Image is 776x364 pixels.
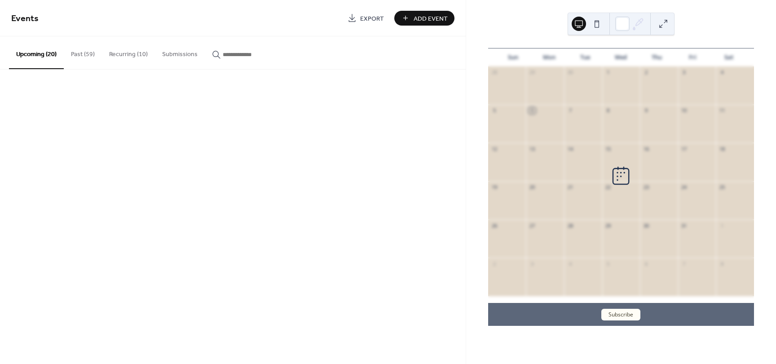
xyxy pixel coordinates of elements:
div: 10 [681,107,688,114]
div: 15 [605,145,612,152]
div: 17 [681,145,688,152]
div: 1 [719,222,725,229]
div: 3 [529,260,535,267]
div: 28 [567,222,573,229]
div: 11 [719,107,725,114]
div: 7 [567,107,573,114]
div: 22 [605,184,612,191]
div: 8 [719,260,725,267]
div: 4 [567,260,573,267]
div: Thu [639,48,675,66]
div: 13 [529,145,535,152]
div: Mon [531,48,567,66]
div: 21 [567,184,573,191]
div: 8 [605,107,612,114]
div: 30 [567,69,573,76]
div: 12 [491,145,498,152]
div: 4 [719,69,725,76]
div: 3 [681,69,688,76]
div: Sat [711,48,747,66]
button: Upcoming (20) [9,36,64,69]
div: 9 [643,107,649,114]
a: Export [341,11,391,26]
div: 7 [681,260,688,267]
div: 14 [567,145,573,152]
span: Add Event [414,14,448,23]
div: 20 [529,184,535,191]
div: 6 [643,260,649,267]
div: 25 [719,184,725,191]
div: 1 [605,69,612,76]
div: 2 [643,69,649,76]
div: 6 [529,107,535,114]
span: Export [360,14,384,23]
div: 30 [643,222,649,229]
div: 16 [643,145,649,152]
div: Sun [495,48,531,66]
button: Add Event [394,11,454,26]
div: Fri [675,48,711,66]
div: 24 [681,184,688,191]
div: 29 [605,222,612,229]
div: 29 [529,69,535,76]
div: Wed [603,48,639,66]
div: 2 [491,260,498,267]
button: Past (59) [64,36,102,68]
div: 5 [605,260,612,267]
div: 28 [491,69,498,76]
div: 26 [491,222,498,229]
div: 5 [491,107,498,114]
div: 18 [719,145,725,152]
div: 27 [529,222,535,229]
span: Events [11,10,39,27]
button: Subscribe [601,309,640,320]
div: Tue [567,48,603,66]
div: 31 [681,222,688,229]
div: 19 [491,184,498,191]
button: Submissions [155,36,205,68]
div: 23 [643,184,649,191]
button: Recurring (10) [102,36,155,68]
